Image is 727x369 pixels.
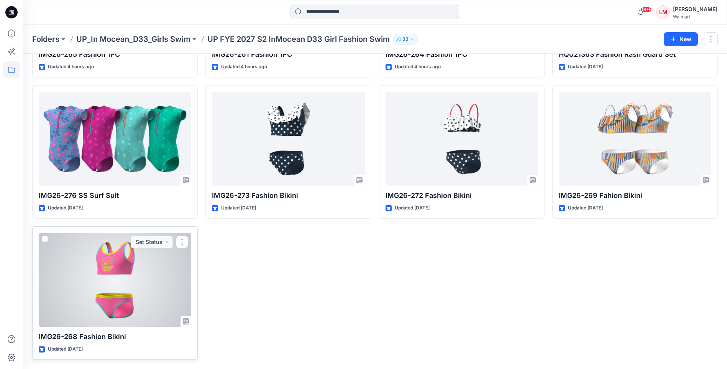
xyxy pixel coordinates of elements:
[48,63,94,71] p: Updated 4 hours ago
[39,190,191,201] p: IMG26-276 SS Surf Suit
[386,49,538,60] p: IMG26-264 Fashion 1PC
[39,49,191,60] p: IMG26-265 Fashion 1PC
[640,7,652,13] span: 99+
[212,92,364,186] a: IMG26-273 Fashion Bikini
[568,63,603,71] p: Updated [DATE]
[221,204,256,212] p: Updated [DATE]
[39,92,191,186] a: IMG26-276 SS Surf Suit
[395,204,430,212] p: Updated [DATE]
[48,204,83,212] p: Updated [DATE]
[559,190,711,201] p: IMG26-269 Fahion Bikini
[559,92,711,186] a: IMG26-269 Fahion Bikini
[76,34,190,44] a: UP_In Mocean_D33_Girls Swim
[48,345,83,353] p: Updated [DATE]
[568,204,603,212] p: Updated [DATE]
[386,190,538,201] p: IMG26-272 Fashion Bikini
[221,63,267,71] p: Updated 4 hours ago
[673,5,717,14] div: [PERSON_NAME]
[664,32,698,46] button: New
[39,233,191,327] a: IMG26-268 Fashion Bikini
[393,34,418,44] button: 33
[559,49,711,60] p: HQ021363 Fashion Rash Guard Set
[207,34,390,44] p: UP FYE 2027 S2 InMocean D33 Girl Fashion Swim
[402,35,409,43] p: 33
[395,63,441,71] p: Updated 4 hours ago
[386,92,538,186] a: IMG26-272 Fashion Bikini
[39,331,191,342] p: IMG26-268 Fashion Bikini
[32,34,59,44] a: Folders
[212,190,364,201] p: IMG26-273 Fashion Bikini
[673,14,717,20] div: Walmart
[212,49,364,60] p: IMG26-261 Fashion 1PC
[656,5,670,19] div: LM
